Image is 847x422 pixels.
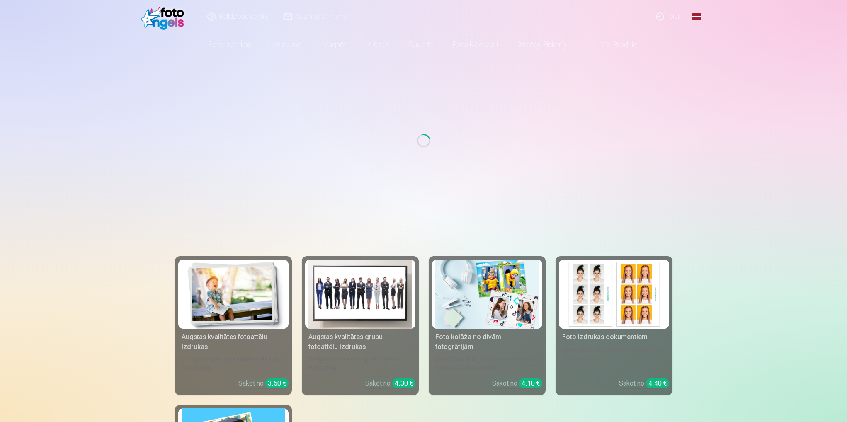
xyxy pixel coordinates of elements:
div: Sākot no [365,378,415,388]
div: Sākot no [238,378,289,388]
div: 210 gsm papīrs, piesātināta krāsa un detalizācija [178,355,289,372]
div: Sākot no [492,378,542,388]
a: Augstas kvalitātes fotoattēlu izdrukasAugstas kvalitātes fotoattēlu izdrukas210 gsm papīrs, piesā... [175,256,292,395]
div: Augstas kvalitātes grupu fotoattēlu izdrukas [305,332,415,352]
a: Visi produkti [578,33,649,56]
img: Foto izdrukas dokumentiem [562,260,666,329]
img: Augstas kvalitātes grupu fotoattēlu izdrukas [308,260,412,329]
div: Universālas foto izdrukas dokumentiem (6 fotogrāfijas) [559,345,669,372]
div: Augstas kvalitātes fotoattēlu izdrukas [178,332,289,352]
a: Magnēti [313,33,357,56]
div: Foto izdrukas dokumentiem [559,332,669,342]
img: Augstas kvalitātes fotoattēlu izdrukas [182,260,285,329]
div: Sākot no [619,378,669,388]
img: Foto kolāža no divām fotogrāfijām [435,260,539,329]
div: Spilgtas krāsas uz Fuji Film Crystal fotopapīra [305,355,415,372]
h3: Foto izdrukas [182,225,666,240]
div: 4,10 € [519,378,542,388]
a: Foto izdrukas [199,33,262,56]
div: Foto kolāža no divām fotogrāfijām [432,332,542,352]
a: Foto izdrukas dokumentiemFoto izdrukas dokumentiemUniversālas foto izdrukas dokumentiem (6 fotogr... [556,256,672,395]
a: Komplekti [262,33,313,56]
img: /fa1 [141,3,189,30]
a: Augstas kvalitātes grupu fotoattēlu izdrukasAugstas kvalitātes grupu fotoattēlu izdrukasSpilgtas ... [302,256,419,395]
a: Krūzes [357,33,399,56]
div: 3,60 € [265,378,289,388]
a: Foto kalendāri [443,33,508,56]
a: Atslēgu piekariņi [508,33,578,56]
div: 4,40 € [646,378,669,388]
a: Foto kolāža no divām fotogrāfijāmFoto kolāža no divām fotogrāfijām[DEMOGRAPHIC_DATA] neaizmirstam... [429,256,546,395]
div: [DEMOGRAPHIC_DATA] neaizmirstami mirkļi vienā skaistā bildē [432,355,542,372]
div: 4,30 € [392,378,415,388]
a: Suvenīri [399,33,443,56]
